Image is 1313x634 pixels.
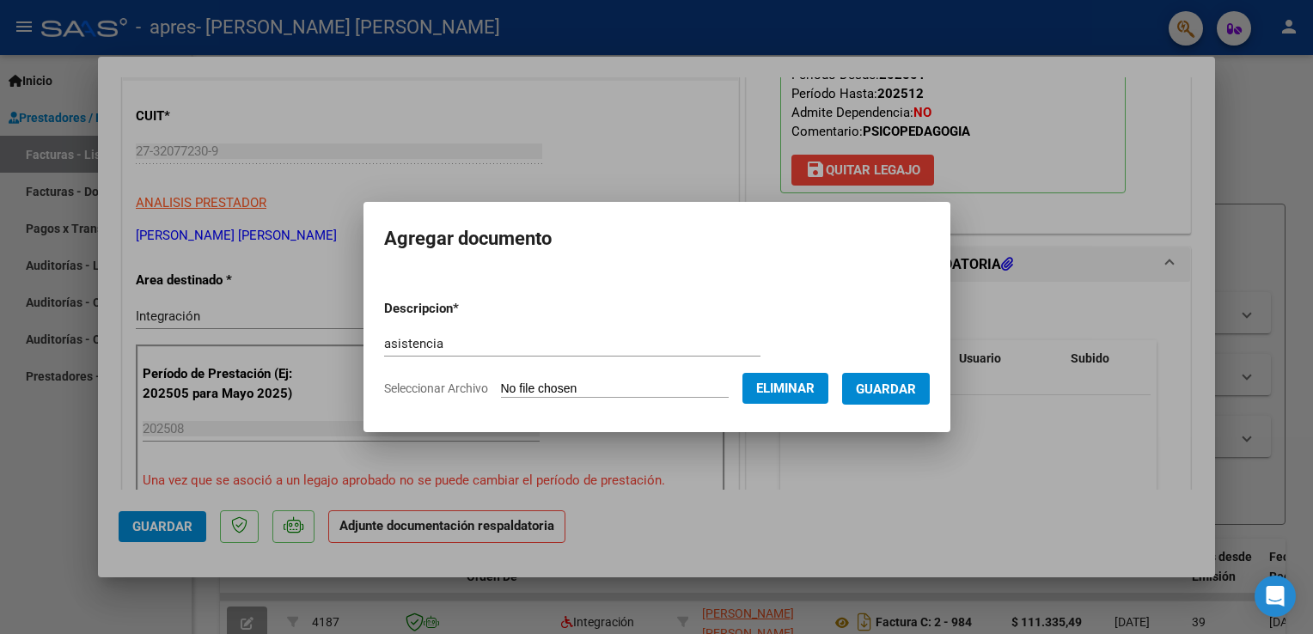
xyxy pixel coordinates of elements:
[842,373,930,405] button: Guardar
[856,381,916,397] span: Guardar
[384,381,488,395] span: Seleccionar Archivo
[1255,576,1296,617] div: Open Intercom Messenger
[742,373,828,404] button: Eliminar
[384,223,930,255] h2: Agregar documento
[384,299,548,319] p: Descripcion
[756,381,815,396] span: Eliminar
